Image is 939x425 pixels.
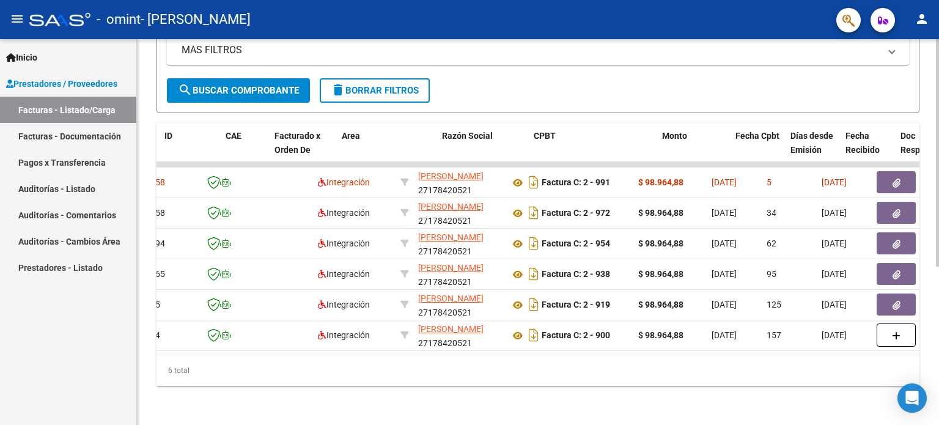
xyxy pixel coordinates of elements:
span: [PERSON_NAME] [418,324,484,334]
strong: $ 98.964,88 [638,269,683,279]
strong: Factura C: 2 - 954 [542,239,610,249]
datatable-header-cell: CPBT [529,123,657,177]
strong: Factura C: 2 - 938 [542,270,610,279]
button: Buscar Comprobante [167,78,310,103]
span: CPBT [534,131,556,141]
span: [PERSON_NAME] [418,263,484,273]
strong: Factura C: 2 - 900 [542,331,610,341]
span: [DATE] [822,177,847,187]
span: - omint [97,6,141,33]
div: 27178420521 [418,231,500,256]
i: Descargar documento [526,264,542,284]
strong: Factura C: 2 - 991 [542,178,610,188]
div: 27178420521 [418,169,500,195]
strong: $ 98.964,88 [638,238,683,248]
span: [DATE] [822,330,847,340]
span: Integración [318,330,370,340]
button: Borrar Filtros [320,78,430,103]
datatable-header-cell: Días desde Emisión [786,123,841,177]
span: 95 [767,269,776,279]
mat-panel-title: MAS FILTROS [182,43,880,57]
i: Descargar documento [526,295,542,314]
mat-icon: delete [331,83,345,97]
span: [DATE] [712,238,737,248]
strong: $ 98.964,88 [638,330,683,340]
span: Fecha Cpbt [735,131,779,141]
span: [PERSON_NAME] [418,294,484,303]
strong: $ 98.964,88 [638,208,683,218]
div: 27178420521 [418,261,500,287]
span: CAE [226,131,241,141]
span: [DATE] [822,269,847,279]
span: [DATE] [822,300,847,309]
span: Razón Social [442,131,493,141]
datatable-header-cell: Razón Social [437,123,529,177]
strong: $ 98.964,88 [638,300,683,309]
strong: Factura C: 2 - 972 [542,209,610,218]
span: Borrar Filtros [331,85,419,96]
span: Integración [318,177,370,187]
span: Integración [318,269,370,279]
strong: $ 98.964,88 [638,177,683,187]
span: Integración [318,208,370,218]
datatable-header-cell: CAE [221,123,270,177]
span: [DATE] [712,177,737,187]
span: - [PERSON_NAME] [141,6,251,33]
datatable-header-cell: Fecha Cpbt [731,123,786,177]
span: Integración [318,238,370,248]
span: [PERSON_NAME] [418,232,484,242]
span: [PERSON_NAME] [418,171,484,181]
span: [PERSON_NAME] [418,202,484,212]
div: 27178420521 [418,292,500,317]
strong: Factura C: 2 - 919 [542,300,610,310]
span: [DATE] [822,208,847,218]
span: [DATE] [712,269,737,279]
i: Descargar documento [526,203,542,223]
span: Fecha Recibido [845,131,880,155]
datatable-header-cell: Facturado x Orden De [270,123,337,177]
mat-icon: menu [10,12,24,26]
mat-icon: person [915,12,929,26]
span: Facturado x Orden De [274,131,320,155]
span: 157 [767,330,781,340]
datatable-header-cell: Monto [657,123,731,177]
span: [DATE] [712,208,737,218]
span: Area [342,131,360,141]
i: Descargar documento [526,234,542,253]
span: 34 [767,208,776,218]
span: Inicio [6,51,37,64]
datatable-header-cell: Area [337,123,419,177]
span: 5 [767,177,771,187]
div: Open Intercom Messenger [897,383,927,413]
span: Buscar Comprobante [178,85,299,96]
mat-icon: search [178,83,193,97]
span: Días desde Emisión [790,131,833,155]
span: [DATE] [822,238,847,248]
span: ID [164,131,172,141]
span: 125 [767,300,781,309]
div: 27178420521 [418,322,500,348]
span: [DATE] [712,300,737,309]
span: Prestadores / Proveedores [6,77,117,91]
div: 27178420521 [418,200,500,226]
div: 6 total [156,355,919,386]
span: Integración [318,300,370,309]
i: Descargar documento [526,325,542,345]
datatable-header-cell: ID [160,123,221,177]
span: 62 [767,238,776,248]
i: Descargar documento [526,172,542,192]
mat-expansion-panel-header: MAS FILTROS [167,35,909,65]
datatable-header-cell: Fecha Recibido [841,123,896,177]
span: Monto [662,131,687,141]
span: [DATE] [712,330,737,340]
